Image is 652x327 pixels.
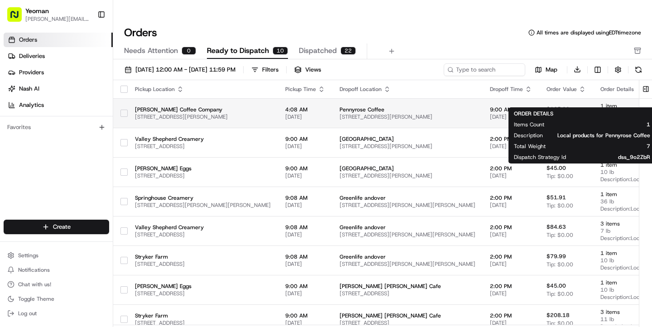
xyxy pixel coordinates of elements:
span: 9:00 AM [285,312,325,319]
span: Orders [19,36,37,44]
span: ORDER DETAILS [514,110,553,117]
span: [STREET_ADDRESS] [340,290,475,297]
div: 💻 [77,132,84,139]
span: Create [53,223,71,231]
button: [DATE] 12:00 AM - [DATE] 11:59 PM [120,63,240,76]
div: Pickup Time [285,86,325,93]
span: $51.91 [547,194,566,201]
div: Pickup Location [135,86,271,93]
span: Dispatched [299,45,337,56]
span: [GEOGRAPHIC_DATA] [340,135,475,143]
span: [DATE] [285,231,325,238]
span: [DATE] [285,172,325,179]
span: Description [514,132,543,139]
span: Knowledge Base [18,131,69,140]
span: Yeoman [25,6,49,15]
span: [PERSON_NAME] [PERSON_NAME] Cafe [340,283,475,290]
span: Total Weight [514,143,546,150]
div: Dropoff Location [340,86,475,93]
span: [STREET_ADDRESS][PERSON_NAME] [340,113,475,120]
h1: Orders [124,25,157,40]
img: Nash [9,9,27,27]
a: 💻API Documentation [73,128,149,144]
span: Settings [18,252,38,259]
span: Nash AI [19,85,39,93]
span: Valley Shepherd Creamery [135,135,271,143]
span: 2:00 PM [490,194,532,202]
span: [STREET_ADDRESS][PERSON_NAME][PERSON_NAME] [340,231,475,238]
span: Greenlife andover [340,253,475,260]
span: [STREET_ADDRESS][PERSON_NAME] [340,172,475,179]
div: 0 [182,47,196,55]
a: Orders [4,33,113,47]
button: Chat with us! [4,278,109,291]
span: 9:08 AM [285,194,325,202]
span: Tip: $0.00 [547,261,573,268]
div: 10 [273,47,288,55]
span: [STREET_ADDRESS][PERSON_NAME] [340,143,475,150]
span: Chat with us! [18,281,51,288]
div: We're available if you need us! [31,96,115,103]
button: Refresh [632,63,645,76]
span: 2:00 PM [490,135,532,143]
span: Map [546,66,557,74]
span: [DATE] [285,319,325,327]
span: [STREET_ADDRESS] [135,290,271,297]
span: 9:00 AM [285,135,325,143]
span: Tip: $0.00 [547,320,573,327]
span: Notifications [18,266,50,274]
span: Tip: $0.00 [547,173,573,180]
a: Nash AI [4,82,113,96]
span: 2:00 PM [490,283,532,290]
span: [DATE] [285,113,325,120]
span: [PERSON_NAME][EMAIL_ADDRESS][DOMAIN_NAME] [25,15,90,23]
span: Views [305,66,321,74]
span: [DATE] 12:00 AM - [DATE] 11:59 PM [135,66,235,74]
span: 9:00 AM [490,106,532,113]
span: Toggle Theme [18,295,54,303]
span: [DATE] [490,260,532,268]
span: Stryker Farm [135,253,271,260]
input: Clear [24,58,149,68]
span: 9:08 AM [285,253,325,260]
span: [STREET_ADDRESS] [135,260,271,268]
button: Toggle Theme [4,293,109,305]
span: Pennyrose Coffee [340,106,475,113]
span: 9:00 AM [285,165,325,172]
span: dss_9o2ZbR [580,154,650,161]
button: Start new chat [154,89,165,100]
span: [DATE] [490,113,532,120]
span: 7 [560,143,650,150]
span: [STREET_ADDRESS] [135,143,271,150]
img: 1736555255976-a54dd68f-1ca7-489b-9aae-adbdc363a1c4 [9,87,25,103]
span: [STREET_ADDRESS][PERSON_NAME] [135,113,271,120]
span: [DATE] [490,172,532,179]
button: Notifications [4,264,109,276]
button: Log out [4,307,109,320]
span: Needs Attention [124,45,178,56]
span: All times are displayed using EDT timezone [537,29,641,36]
span: [STREET_ADDRESS][PERSON_NAME][PERSON_NAME] [340,260,475,268]
span: Springhouse Creamery [135,194,271,202]
span: Log out [18,310,37,317]
span: Analytics [19,101,44,109]
button: Yeoman[PERSON_NAME][EMAIL_ADDRESS][DOMAIN_NAME] [4,4,94,25]
span: Tip: $0.00 [547,231,573,239]
span: $79.99 [547,253,566,260]
span: $208.18 [547,312,570,319]
span: [DATE] [285,202,325,209]
span: [STREET_ADDRESS][PERSON_NAME][PERSON_NAME] [340,202,475,209]
span: Valley Shepherd Creamery [135,224,271,231]
span: Providers [19,68,44,77]
span: Pylon [90,154,110,160]
input: Type to search [444,63,525,76]
span: [DATE] [490,319,532,327]
span: [DATE] [490,231,532,238]
span: API Documentation [86,131,145,140]
a: Powered byPylon [64,153,110,160]
span: Ready to Dispatch [207,45,269,56]
span: [STREET_ADDRESS][PERSON_NAME][PERSON_NAME] [135,202,271,209]
div: 📗 [9,132,16,139]
span: [PERSON_NAME] Eggs [135,165,271,172]
span: 1 [559,121,650,128]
